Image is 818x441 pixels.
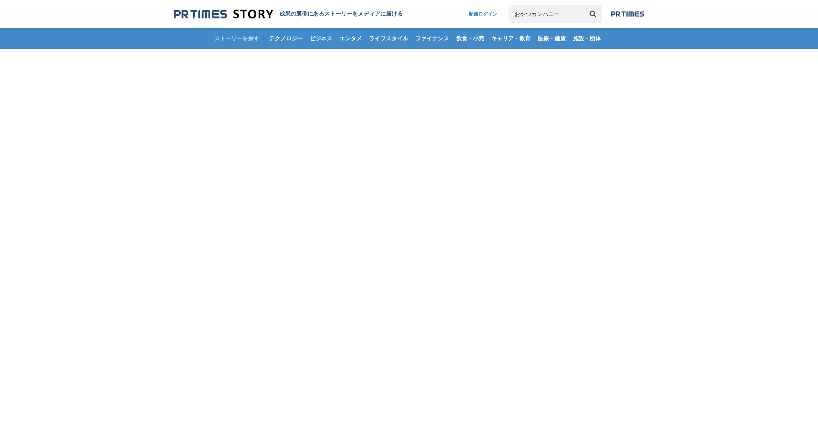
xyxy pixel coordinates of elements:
[453,28,487,49] a: 飲食・小売
[412,28,452,49] a: ファイナンス
[174,9,273,20] img: 成果の裏側にあるストーリーをメディアに届ける
[453,35,487,42] span: 飲食・小売
[366,35,411,42] span: ライフスタイル
[174,9,403,20] a: 成果の裏側にあるストーリーをメディアに届ける 成果の裏側にあるストーリーをメディアに届ける
[535,35,569,42] span: 医療・健康
[570,35,604,42] span: 施設・団体
[336,28,365,49] a: エンタメ
[488,28,534,49] a: キャリア・教育
[412,35,452,42] span: ファイナンス
[307,28,335,49] a: ビジネス
[584,5,602,23] button: 検索
[336,35,365,42] span: エンタメ
[307,35,335,42] span: ビジネス
[535,28,569,49] a: 医療・健康
[461,5,505,23] a: 配信ログイン
[366,28,411,49] a: ライフスタイル
[279,10,403,18] h1: 成果の裏側にあるストーリーをメディアに届ける
[611,11,644,17] img: prtimes
[570,28,604,49] a: 施設・団体
[488,35,534,42] span: キャリア・教育
[266,35,306,42] span: テクノロジー
[266,28,306,49] a: テクノロジー
[509,5,584,23] input: キーワードで検索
